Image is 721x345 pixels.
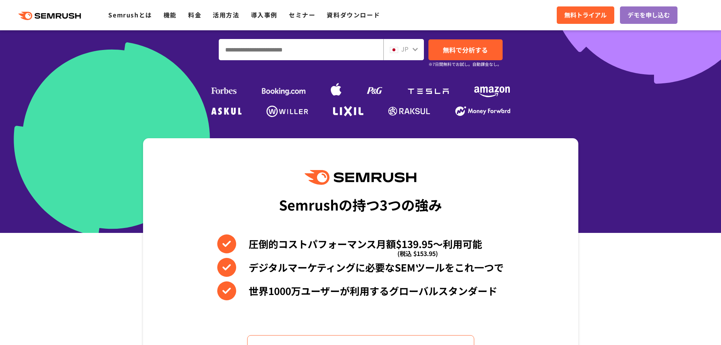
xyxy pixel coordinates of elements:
a: 無料トライアル [557,6,614,24]
a: 資料ダウンロード [327,10,380,19]
span: 無料で分析する [443,45,488,55]
span: デモを申し込む [628,10,670,20]
li: デジタルマーケティングに必要なSEMツールをこれ一つで [217,258,504,277]
a: 料金 [188,10,201,19]
a: 機能 [164,10,177,19]
div: Semrushの持つ3つの強み [279,190,442,219]
small: ※7日間無料でお試し。自動課金なし。 [428,61,501,68]
a: 活用方法 [213,10,239,19]
span: (税込 $153.95) [397,244,438,263]
span: JP [401,44,408,53]
img: Semrush [305,170,416,185]
li: 世界1000万ユーザーが利用するグローバルスタンダード [217,281,504,300]
a: セミナー [289,10,315,19]
li: 圧倒的コストパフォーマンス月額$139.95〜利用可能 [217,234,504,253]
input: ドメイン、キーワードまたはURLを入力してください [219,39,383,60]
a: Semrushとは [108,10,152,19]
a: デモを申し込む [620,6,677,24]
a: 導入事例 [251,10,277,19]
a: 無料で分析する [428,39,503,60]
span: 無料トライアル [564,10,607,20]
